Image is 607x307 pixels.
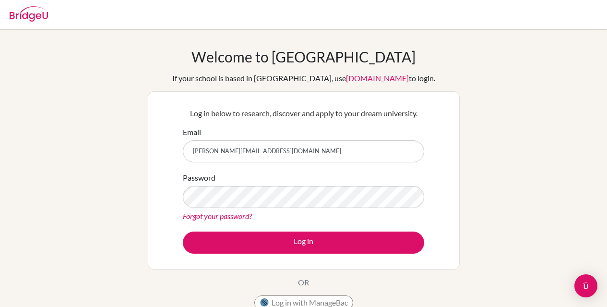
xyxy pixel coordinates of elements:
div: If your school is based in [GEOGRAPHIC_DATA], use to login. [172,73,435,84]
div: Open Intercom Messenger [574,274,597,297]
img: Bridge-U [10,6,48,22]
button: Log in [183,232,424,254]
p: Log in below to research, discover and apply to your dream university. [183,108,424,119]
a: [DOMAIN_NAME] [346,74,409,83]
h1: Welcome to [GEOGRAPHIC_DATA] [191,48,416,65]
p: OR [298,277,309,288]
label: Email [183,126,201,138]
label: Password [183,172,215,184]
a: Forgot your password? [183,211,252,221]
